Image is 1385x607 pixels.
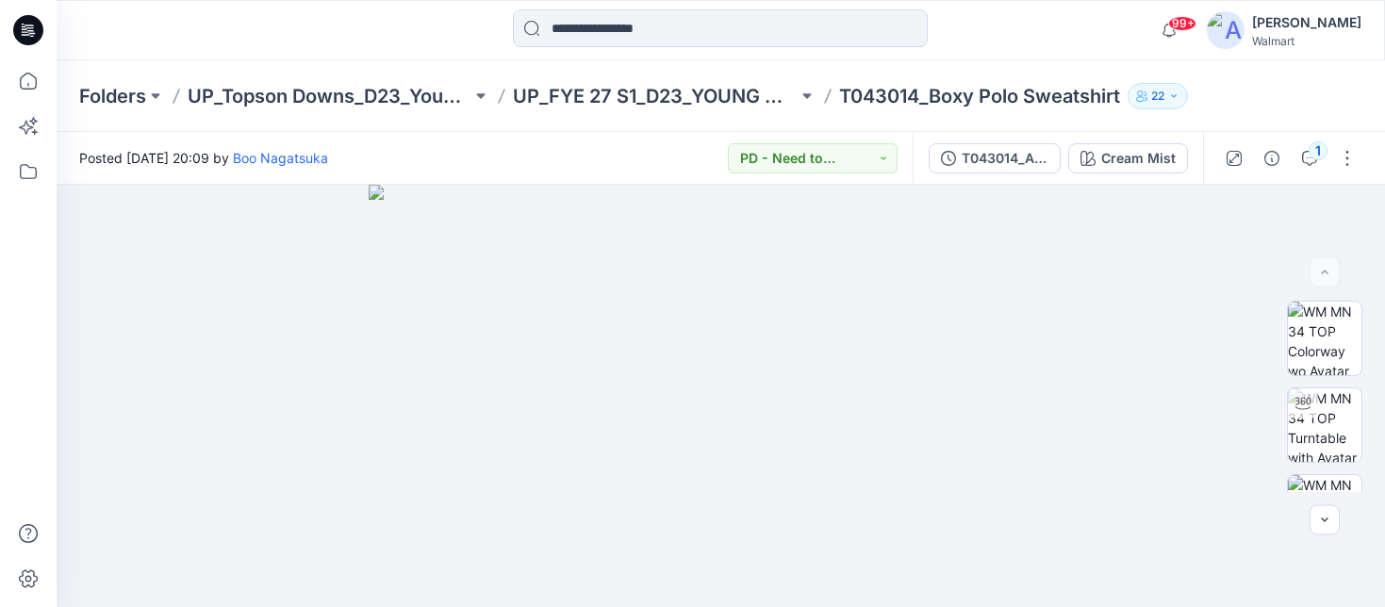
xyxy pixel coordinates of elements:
[1257,143,1287,173] button: Details
[233,150,328,166] a: Boo Nagatsuka
[79,148,328,168] span: Posted [DATE] 20:09 by
[929,143,1061,173] button: T043014_ADM FULL_Rev1_Boxy Polo Sweatshirt
[188,83,471,109] a: UP_Topson Downs_D23_Young Men's Tops
[1309,141,1327,160] div: 1
[369,185,1073,607] img: eyJhbGciOiJIUzI1NiIsImtpZCI6IjAiLCJzbHQiOiJzZXMiLCJ0eXAiOiJKV1QifQ.eyJkYXRhIjp7InR5cGUiOiJzdG9yYW...
[1128,83,1188,109] button: 22
[839,83,1120,109] p: T043014_Boxy Polo Sweatshirt
[1252,11,1361,34] div: [PERSON_NAME]
[513,83,797,109] a: UP_FYE 27 S1_D23_YOUNG MEN’S TOP TOPSON DOWNS
[79,83,146,109] a: Folders
[1207,11,1245,49] img: avatar
[1068,143,1188,173] button: Cream Mist
[1252,34,1361,48] div: Walmart
[1294,143,1325,173] button: 1
[1288,475,1361,549] img: WM MN 34 TOP Front wo Avatar
[1288,302,1361,375] img: WM MN 34 TOP Colorway wo Avatar
[1151,86,1164,107] p: 22
[1168,16,1196,31] span: 99+
[1288,388,1361,462] img: WM MN 34 TOP Turntable with Avatar
[1101,148,1176,169] div: Cream Mist
[962,148,1048,169] div: T043014_ADM FULL_Rev1_Boxy Polo Sweatshirt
